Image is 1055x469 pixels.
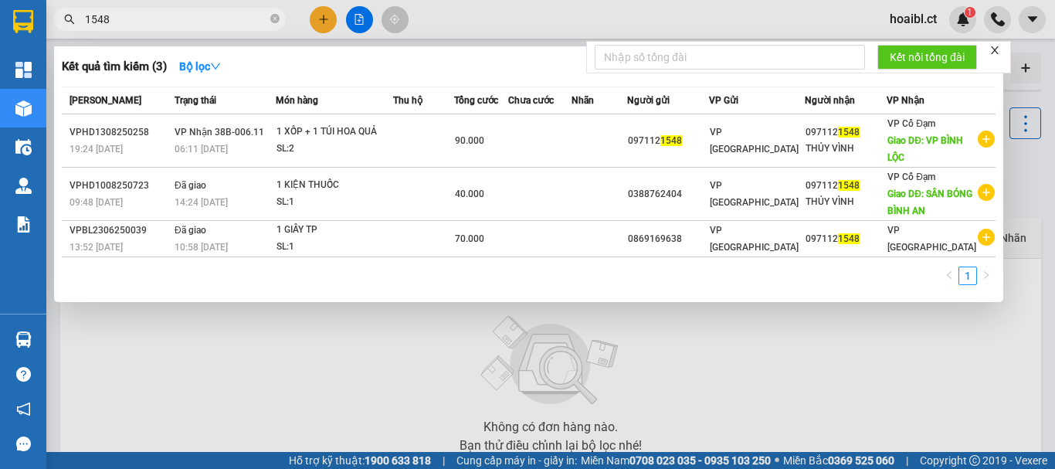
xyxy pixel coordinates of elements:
button: Kết nối tổng đài [877,45,977,70]
span: search [64,14,75,25]
div: 0869169638 [628,231,708,247]
button: right [977,267,996,285]
span: 40.000 [455,189,484,199]
img: warehouse-icon [15,331,32,348]
span: VP [GEOGRAPHIC_DATA] [887,225,976,253]
div: 1 GIẤY TP [276,222,392,239]
span: Đã giao [175,180,206,191]
span: VP Nhận 38B-006.11 [175,127,264,138]
div: SL: 1 [276,194,392,211]
span: down [210,61,221,72]
span: 1548 [660,135,682,146]
span: 14:24 [DATE] [175,197,228,208]
div: VPBL2306250039 [70,223,170,239]
span: VP Cổ Đạm [887,172,935,182]
div: VPHD1308250258 [70,124,170,141]
li: Next Page [977,267,996,285]
span: 09:48 [DATE] [70,197,123,208]
li: Previous Page [940,267,958,285]
span: Tổng cước [454,95,498,106]
div: VPHD1008250723 [70,178,170,194]
span: notification [16,402,31,416]
span: 70.000 [455,233,484,244]
div: 097112 [806,124,886,141]
span: right [982,270,991,280]
span: 13:52 [DATE] [70,242,123,253]
span: message [16,437,31,451]
img: warehouse-icon [15,139,32,155]
span: 06:11 [DATE] [175,144,228,155]
img: solution-icon [15,216,32,233]
div: THỦY VÌNH [806,194,886,210]
span: Giao DĐ: SÂN BÓNG BÌNH AN [887,189,972,216]
span: VP Gửi [709,95,738,106]
button: Bộ lọcdown [167,54,233,79]
span: Trạng thái [175,95,216,106]
span: VP [GEOGRAPHIC_DATA] [710,180,799,208]
span: VP Cổ Đạm [887,118,935,129]
span: 1548 [838,180,860,191]
span: [PERSON_NAME] [70,95,141,106]
span: plus-circle [978,229,995,246]
span: 1548 [838,127,860,138]
span: 19:24 [DATE] [70,144,123,155]
span: plus-circle [978,131,995,148]
div: 0388762404 [628,186,708,202]
div: SL: 2 [276,141,392,158]
span: plus-circle [978,184,995,201]
span: VP [GEOGRAPHIC_DATA] [710,127,799,155]
span: close-circle [270,14,280,23]
span: 1548 [838,233,860,244]
span: Nhãn [572,95,594,106]
div: 097112 [628,133,708,149]
span: 90.000 [455,135,484,146]
span: Món hàng [276,95,318,106]
span: Kết nối tổng đài [890,49,965,66]
span: Người gửi [627,95,670,106]
input: Nhập số tổng đài [595,45,865,70]
span: Người nhận [805,95,855,106]
li: 1 [958,267,977,285]
span: close-circle [270,12,280,27]
span: Đã giao [175,225,206,236]
div: 1 XỐP + 1 TÚI HOA QUẢ [276,124,392,141]
strong: Bộ lọc [179,60,221,73]
h3: Kết quả tìm kiếm ( 3 ) [62,59,167,75]
span: VP Nhận [887,95,924,106]
div: 097112 [806,231,886,247]
img: logo-vxr [13,10,33,33]
span: VP [GEOGRAPHIC_DATA] [710,225,799,253]
div: 097112 [806,178,886,194]
span: Giao DĐ: VP BÌNH LỘC [887,135,963,163]
span: left [945,270,954,280]
div: 1 KIỆN THUỐC [276,177,392,194]
span: 10:58 [DATE] [175,242,228,253]
input: Tìm tên, số ĐT hoặc mã đơn [85,11,267,28]
button: left [940,267,958,285]
span: Chưa cước [508,95,554,106]
div: SL: 1 [276,239,392,256]
span: close [989,45,1000,56]
img: warehouse-icon [15,100,32,117]
a: 1 [959,267,976,284]
span: question-circle [16,367,31,382]
div: THỦY VÌNH [806,141,886,157]
img: warehouse-icon [15,178,32,194]
img: dashboard-icon [15,62,32,78]
span: Thu hộ [393,95,422,106]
